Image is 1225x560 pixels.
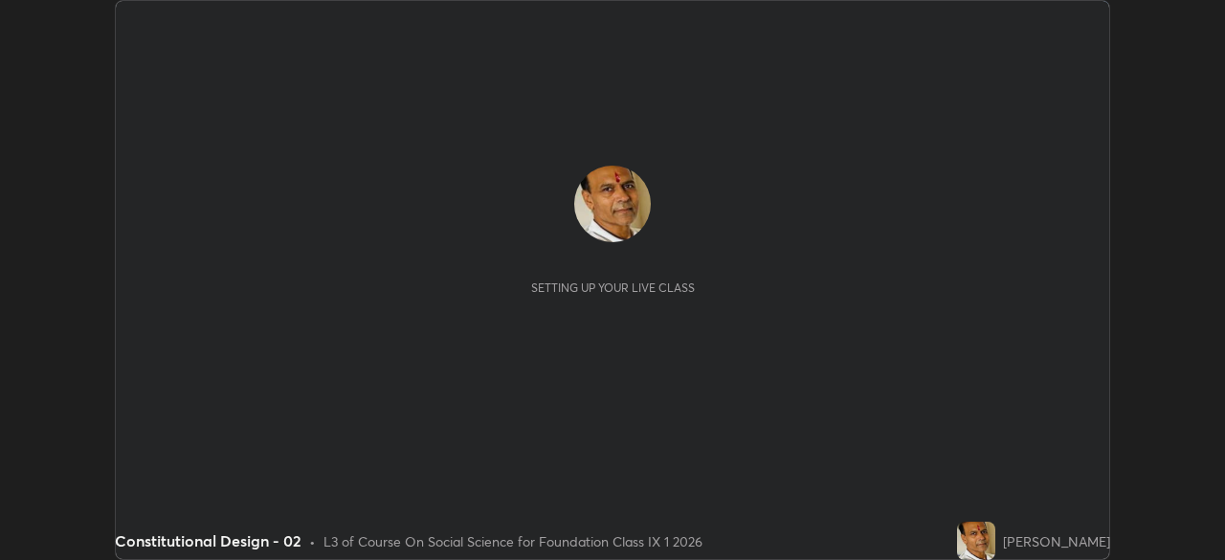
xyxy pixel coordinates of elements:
div: Constitutional Design - 02 [115,529,301,552]
div: • [309,531,316,551]
img: 7170774474b940bbbc15726289db5a1f.jpg [957,522,995,560]
div: L3 of Course On Social Science for Foundation Class IX 1 2026 [323,531,702,551]
img: 7170774474b940bbbc15726289db5a1f.jpg [574,166,651,242]
div: [PERSON_NAME] [1003,531,1110,551]
div: Setting up your live class [531,280,695,295]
